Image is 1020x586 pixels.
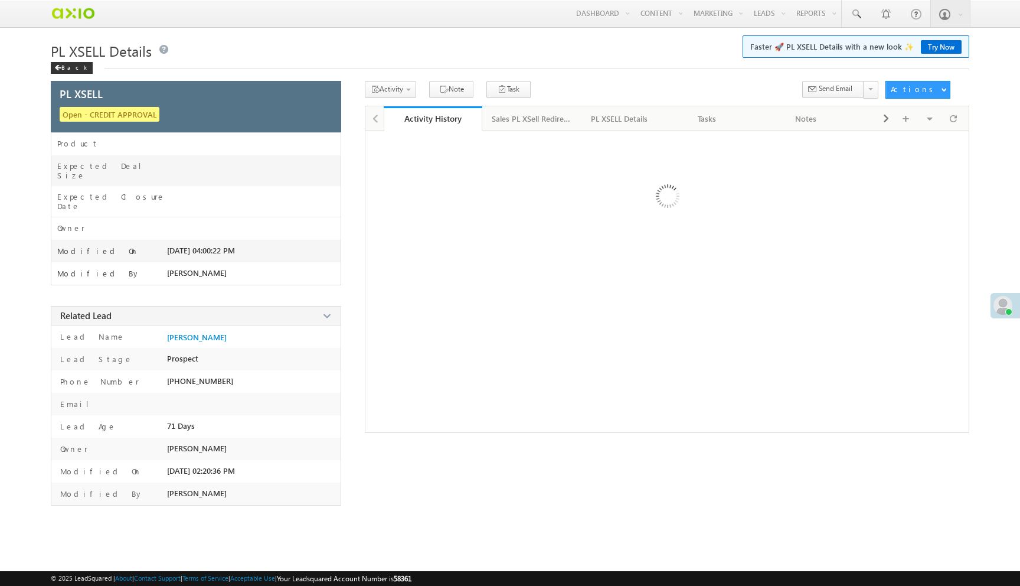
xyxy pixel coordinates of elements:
[750,41,962,53] span: Faster 🚀 PL XSELL Details with a new look ✨
[658,106,757,131] a: Tasks
[668,112,747,126] div: Tasks
[57,161,167,180] label: Expected Deal Size
[57,331,125,342] label: Lead Name
[57,246,139,256] label: Modified On
[767,112,846,126] div: Notes
[167,246,235,255] span: [DATE] 04:00:22 PM
[167,354,198,363] span: Prospect
[394,574,411,583] span: 58361
[167,466,235,476] span: [DATE] 02:20:36 PM
[60,107,159,122] span: Open - CREDIT APPROVAL
[921,40,962,54] a: Try Now
[167,376,233,386] span: [PHONE_NUMBER]
[865,112,944,126] div: Documents
[167,444,227,453] span: [PERSON_NAME]
[57,223,85,233] label: Owner
[230,574,275,582] a: Acceptable Use
[134,574,181,582] a: Contact Support
[365,81,416,98] button: Activity
[60,310,112,321] span: Related Lead
[167,268,227,278] span: [PERSON_NAME]
[57,269,140,278] label: Modified By
[51,573,411,584] span: © 2025 LeadSquared | | | | |
[57,466,142,477] label: Modified On
[51,3,95,24] img: Custom Logo
[57,192,167,211] label: Expected Closure Date
[57,444,88,454] label: Owner
[182,574,228,582] a: Terms of Service
[167,333,227,342] a: [PERSON_NAME]
[591,112,648,126] div: PL XSELL Details
[802,81,864,98] button: Send Email
[380,84,403,93] span: Activity
[606,137,728,259] img: Loading ...
[277,574,411,583] span: Your Leadsquared Account Number is
[51,62,93,74] div: Back
[57,376,139,387] label: Phone Number
[57,399,98,409] label: Email
[57,139,99,148] label: Product
[482,106,581,131] a: Sales PL XSell Redirection
[757,106,856,131] a: Notes
[393,113,474,124] div: Activity History
[486,81,531,98] button: Task
[891,84,937,95] div: Actions
[581,106,658,131] a: PL XSELL Details
[57,489,143,499] label: Modified By
[885,81,950,99] button: Actions
[429,81,473,98] button: Note
[492,112,571,126] div: Sales PL XSell Redirection
[51,41,152,60] span: PL XSELL Details
[167,421,195,431] span: 71 Days
[819,83,852,94] span: Send Email
[115,574,132,582] a: About
[60,89,103,99] span: PL XSELL
[856,106,955,131] a: Documents
[57,421,116,432] label: Lead Age
[384,106,483,131] a: Activity History
[482,106,581,130] li: Sales PL XSell Redirection
[167,489,227,498] span: [PERSON_NAME]
[57,354,133,364] label: Lead Stage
